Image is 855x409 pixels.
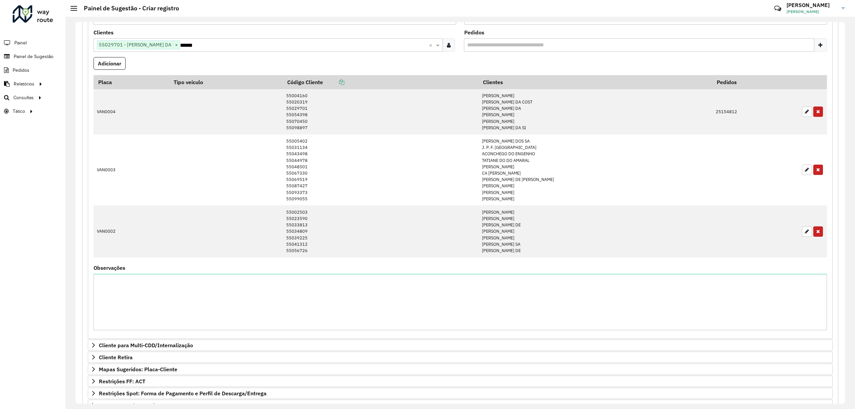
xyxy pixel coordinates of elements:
th: Pedidos [712,75,798,89]
td: VAN0002 [94,205,169,257]
td: [PERSON_NAME] [PERSON_NAME] [PERSON_NAME] DE [PERSON_NAME] [PERSON_NAME] [PERSON_NAME] SA [PERSON... [479,205,712,257]
th: Código Cliente [283,75,479,89]
span: Relatórios [14,80,34,87]
label: Clientes [94,28,114,36]
h3: [PERSON_NAME] [787,2,837,8]
span: [PERSON_NAME] [787,9,837,15]
td: 55002503 55023590 55033813 55034809 55039225 55041312 55056726 [283,205,479,257]
span: Cliente para Multi-CDD/Internalização [99,343,193,348]
a: Mapas Sugeridos: Placa-Cliente [88,364,833,375]
span: Painel [14,39,27,46]
th: Placa [94,75,169,89]
th: Clientes [479,75,712,89]
label: Observações [94,264,125,272]
a: Restrições FF: ACT [88,376,833,387]
a: Cliente para Multi-CDD/Internalização [88,340,833,351]
td: 55005402 55031134 55043498 55044978 55048501 55067330 55069519 55087427 55093373 55099055 [283,135,479,206]
td: [PERSON_NAME] [PERSON_NAME] DA COST [PERSON_NAME] DA [PERSON_NAME] [PERSON_NAME] [PERSON_NAME] DA SI [479,89,712,135]
span: Mapas Sugeridos: Placa-Cliente [99,367,177,372]
button: Adicionar [94,57,126,70]
td: VAN0004 [94,89,169,135]
span: Cliente Retira [99,355,133,360]
th: Tipo veículo [169,75,283,89]
span: Tático [13,108,25,115]
span: × [173,41,180,49]
td: 25154812 [712,89,798,135]
span: Restrições FF: ACT [99,379,145,384]
span: Consultas [13,94,34,101]
a: Cliente Retira [88,352,833,363]
a: Copiar [323,79,344,85]
td: [PERSON_NAME] DOS SA J. P. F. [GEOGRAPHIC_DATA] ACONCHEGO DO ENGENHO TATIANE DO DO AMARAL [PERSON... [479,135,712,206]
td: 55004160 55020319 55029701 55054398 55070450 55098897 [283,89,479,135]
a: Contato Rápido [771,1,785,16]
span: Clear all [429,41,435,49]
td: VAN0003 [94,135,169,206]
span: Painel de Sugestão [14,53,53,60]
span: 55029701 - [PERSON_NAME] DA [97,41,173,49]
span: Restrições Spot: Forma de Pagamento e Perfil de Descarga/Entrega [99,391,267,396]
span: Rota Noturna/Vespertina [99,403,161,408]
label: Pedidos [464,28,484,36]
h2: Painel de Sugestão - Criar registro [77,5,179,12]
span: Pedidos [13,67,29,74]
a: Restrições Spot: Forma de Pagamento e Perfil de Descarga/Entrega [88,388,833,399]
